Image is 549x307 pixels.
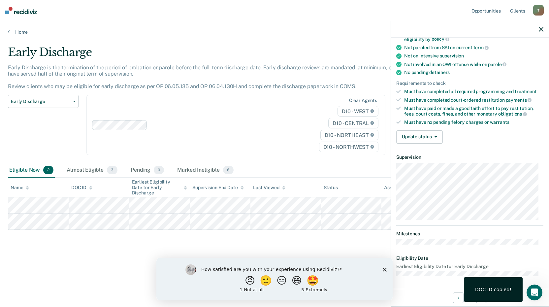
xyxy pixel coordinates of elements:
[223,166,234,174] span: 6
[8,46,420,64] div: Early Discharge
[132,179,187,196] div: Earliest Eligibility Date for Early Discharge
[43,166,53,174] span: 2
[515,89,537,94] span: treatment
[319,142,378,152] span: D10 - NORTHWEST
[156,258,393,300] iframe: Survey by Kim from Recidiviz
[404,61,543,67] div: Not involved in an OWI offense while on
[11,185,29,190] div: Name
[324,185,338,190] div: Status
[396,130,443,144] button: Update status
[527,285,542,300] iframe: Intercom live chat
[8,64,418,90] p: Early Discharge is the termination of the period of probation or parole before the full-term disc...
[404,97,543,103] div: Must have completed court-ordered restitution
[453,292,464,303] button: Previous Opportunity
[506,97,532,103] span: payments
[11,99,70,104] span: Early Discharge
[253,185,285,190] div: Last Viewed
[384,185,415,190] div: Assigned to
[396,231,543,237] dt: Milestones
[192,185,243,190] div: Supervision End Date
[404,70,543,75] div: No pending
[338,106,378,117] span: D10 - WEST
[404,119,543,125] div: Must have no pending felony charges or
[404,45,543,51] div: Not paroled from SAI on current
[404,89,543,94] div: Must have completed all required programming and
[404,53,543,59] div: Not on intensive
[498,111,527,117] span: obligations
[396,154,543,160] dt: Supervision
[65,163,119,178] div: Almost Eligible
[107,166,117,174] span: 3
[404,106,543,117] div: Must have paid or made a good faith effort to pay restitution, fees, court costs, fines, and othe...
[154,166,164,174] span: 0
[429,70,450,75] span: detainers
[396,256,543,261] dt: Eligibility Date
[320,130,378,140] span: D10 - NORTHEAST
[328,118,378,128] span: D10 - CENTRAL
[488,62,506,67] span: parole
[5,7,37,14] img: Recidiviz
[129,163,165,178] div: Pending
[533,5,544,16] div: T
[432,36,449,42] span: policy
[8,163,55,178] div: Eligible Now
[349,98,377,103] div: Clear agents
[396,81,543,86] div: Requirements to check
[490,119,509,125] span: warrants
[475,287,511,292] div: DOC ID copied!
[440,53,464,58] span: supervision
[8,29,541,35] a: Home
[176,163,235,178] div: Marked Ineligible
[71,185,92,190] div: DOC ID
[473,45,489,50] span: term
[396,264,543,269] dt: Earliest Eligibility Date for Early Discharge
